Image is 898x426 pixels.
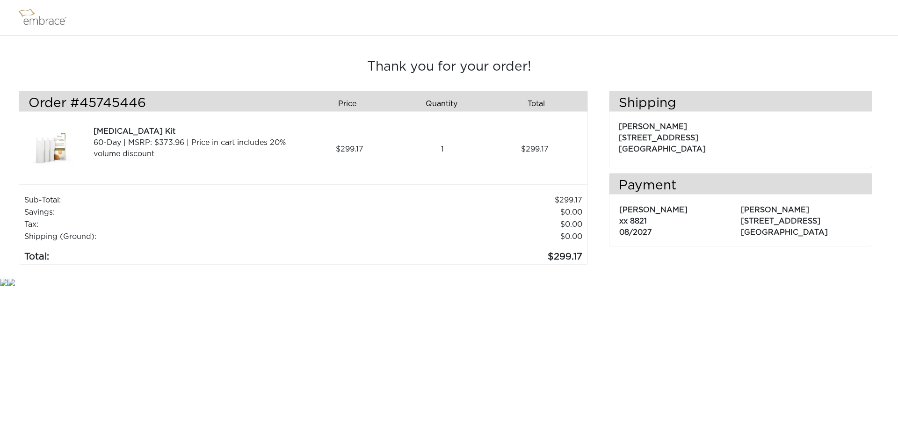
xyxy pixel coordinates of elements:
div: Price [303,96,398,112]
h3: Payment [609,178,872,194]
td: Tax: [24,218,331,231]
div: 60-Day | MSRP: $373.96 | Price in cart includes 20% volume discount [94,137,300,159]
td: Savings : [24,206,331,218]
span: Quantity [426,98,457,109]
div: Total [492,96,587,112]
span: 299.17 [521,144,549,155]
td: Sub-Total: [24,194,331,206]
h3: Thank you for your order! [19,59,879,75]
p: [PERSON_NAME] [STREET_ADDRESS] [GEOGRAPHIC_DATA] [619,116,862,155]
span: 08/2027 [619,229,652,236]
td: 299.17 [331,194,583,206]
span: xx 8821 [619,217,647,225]
p: [PERSON_NAME] [STREET_ADDRESS] [GEOGRAPHIC_DATA] [741,200,862,238]
td: $0.00 [331,231,583,243]
img: star.gif [7,279,15,286]
td: Total: [24,243,331,264]
td: 0.00 [331,206,583,218]
span: 299.17 [336,144,363,155]
span: 1 [441,144,444,155]
img: logo.png [16,6,77,29]
img: 5f10fe38-8dce-11e7-bbd5-02e45ca4b85b.jpeg [29,126,75,173]
h3: Order #45745446 [29,96,296,112]
h3: Shipping [609,96,872,112]
div: [MEDICAL_DATA] Kit [94,126,300,137]
td: 0.00 [331,218,583,231]
span: [PERSON_NAME] [619,206,688,214]
td: 299.17 [331,243,583,264]
td: Shipping (Ground): [24,231,331,243]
